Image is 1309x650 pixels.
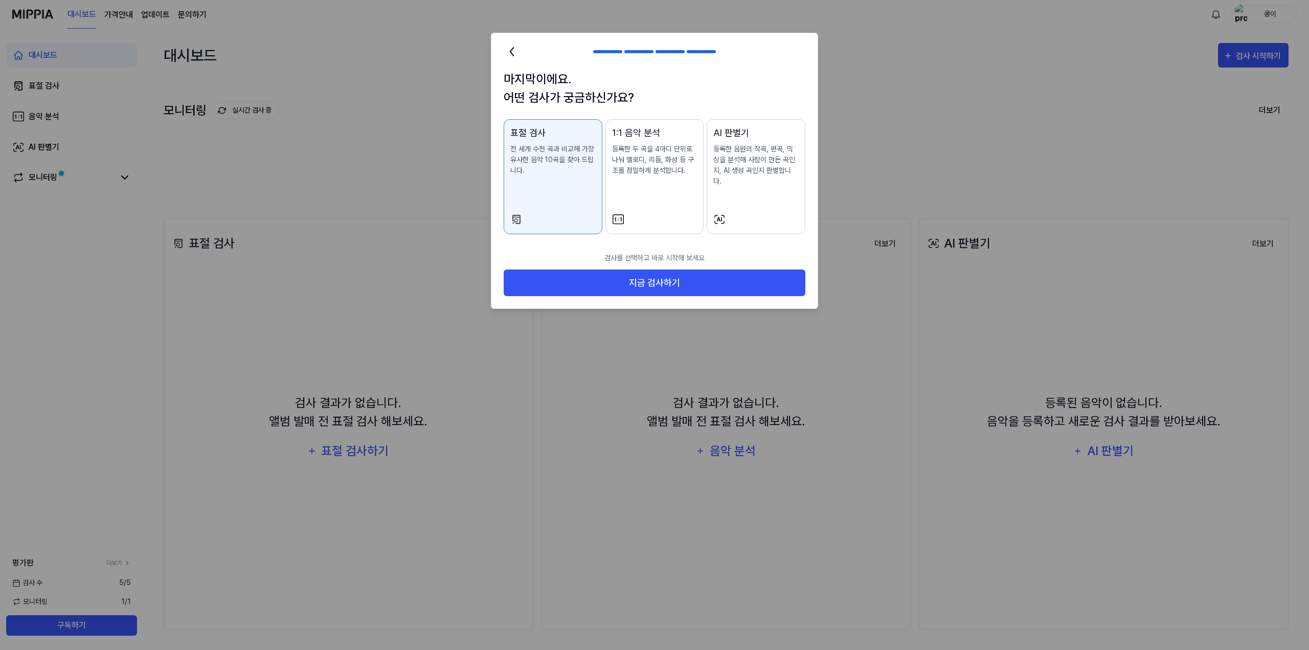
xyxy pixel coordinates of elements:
button: 지금 검사하기 [504,270,805,297]
p: 검사를 선택하고 바로 시작해 보세요 [504,246,805,270]
div: 1:1 음악 분석 [612,126,697,140]
button: 표절 검사전 세계 수천 곡과 비교해 가장 유사한 음악 10곡을 찾아 드립니다. [504,119,602,234]
p: 등록한 두 곡을 4마디 단위로 나눠 멜로디, 리듬, 화성 등 구조를 정밀하게 분석합니다. [612,144,697,176]
div: 표절 검사 [510,126,596,140]
div: AI 판별기 [713,126,799,140]
button: 1:1 음악 분석등록한 두 곡을 4마디 단위로 나눠 멜로디, 리듬, 화성 등 구조를 정밀하게 분석합니다. [605,119,704,234]
p: 등록한 음원의 작곡, 편곡, 믹싱을 분석해 사람이 만든 곡인지, AI 생성 곡인지 판별합니다. [713,144,799,187]
button: AI 판별기등록한 음원의 작곡, 편곡, 믹싱을 분석해 사람이 만든 곡인지, AI 생성 곡인지 판별합니다. [707,119,805,234]
h1: 마지막이에요. 어떤 검사가 궁금하신가요? [504,70,805,107]
p: 전 세계 수천 곡과 비교해 가장 유사한 음악 10곡을 찾아 드립니다. [510,144,596,176]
